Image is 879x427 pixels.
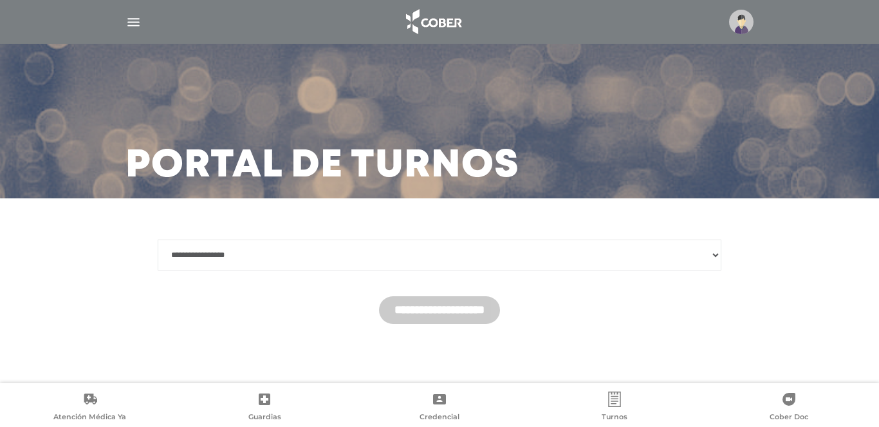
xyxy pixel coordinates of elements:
[399,6,467,37] img: logo_cober_home-white.png
[602,412,627,424] span: Turnos
[420,412,459,424] span: Credencial
[125,14,142,30] img: Cober_menu-lines-white.svg
[125,149,519,183] h3: Portal de turnos
[770,412,808,424] span: Cober Doc
[352,392,527,424] a: Credencial
[527,392,702,424] a: Turnos
[729,10,754,34] img: profile-placeholder.svg
[178,392,353,424] a: Guardias
[701,392,876,424] a: Cober Doc
[3,392,178,424] a: Atención Médica Ya
[248,412,281,424] span: Guardias
[53,412,126,424] span: Atención Médica Ya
